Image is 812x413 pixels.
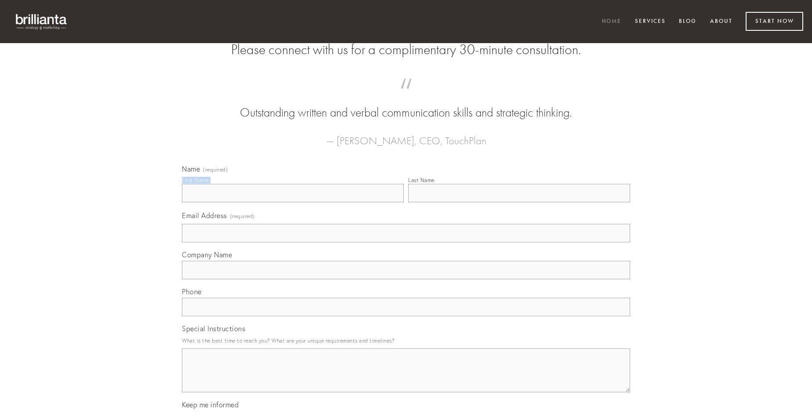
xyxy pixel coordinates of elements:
[182,287,202,296] span: Phone
[182,250,232,259] span: Company Name
[746,12,803,31] a: Start Now
[196,87,616,121] blockquote: Outstanding written and verbal communication skills and strategic thinking.
[9,9,75,34] img: brillianta - research, strategy, marketing
[203,167,228,172] span: (required)
[230,210,255,222] span: (required)
[704,15,738,29] a: About
[196,121,616,150] figcaption: — [PERSON_NAME], CEO, TouchPlan
[182,41,630,58] h2: Please connect with us for a complimentary 30-minute consultation.
[182,177,209,183] div: First Name
[629,15,671,29] a: Services
[182,211,227,220] span: Email Address
[196,87,616,104] span: “
[673,15,702,29] a: Blog
[596,15,627,29] a: Home
[182,164,200,173] span: Name
[182,400,239,409] span: Keep me informed
[182,335,630,347] p: What is the best time to reach you? What are your unique requirements and timelines?
[408,177,435,183] div: Last Name
[182,324,245,333] span: Special Instructions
